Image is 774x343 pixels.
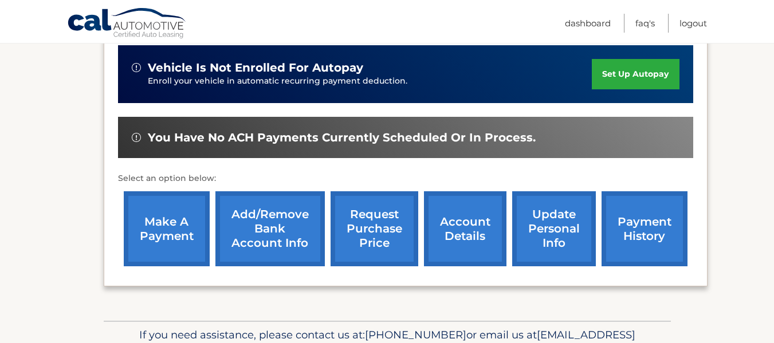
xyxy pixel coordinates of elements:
[512,191,596,266] a: update personal info
[565,14,611,33] a: Dashboard
[148,131,536,145] span: You have no ACH payments currently scheduled or in process.
[331,191,418,266] a: request purchase price
[118,172,693,186] p: Select an option below:
[679,14,707,33] a: Logout
[148,75,592,88] p: Enroll your vehicle in automatic recurring payment deduction.
[132,63,141,72] img: alert-white.svg
[424,191,506,266] a: account details
[215,191,325,266] a: Add/Remove bank account info
[124,191,210,266] a: make a payment
[592,59,679,89] a: set up autopay
[602,191,687,266] a: payment history
[132,133,141,142] img: alert-white.svg
[148,61,363,75] span: vehicle is not enrolled for autopay
[365,328,466,341] span: [PHONE_NUMBER]
[635,14,655,33] a: FAQ's
[67,7,187,41] a: Cal Automotive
